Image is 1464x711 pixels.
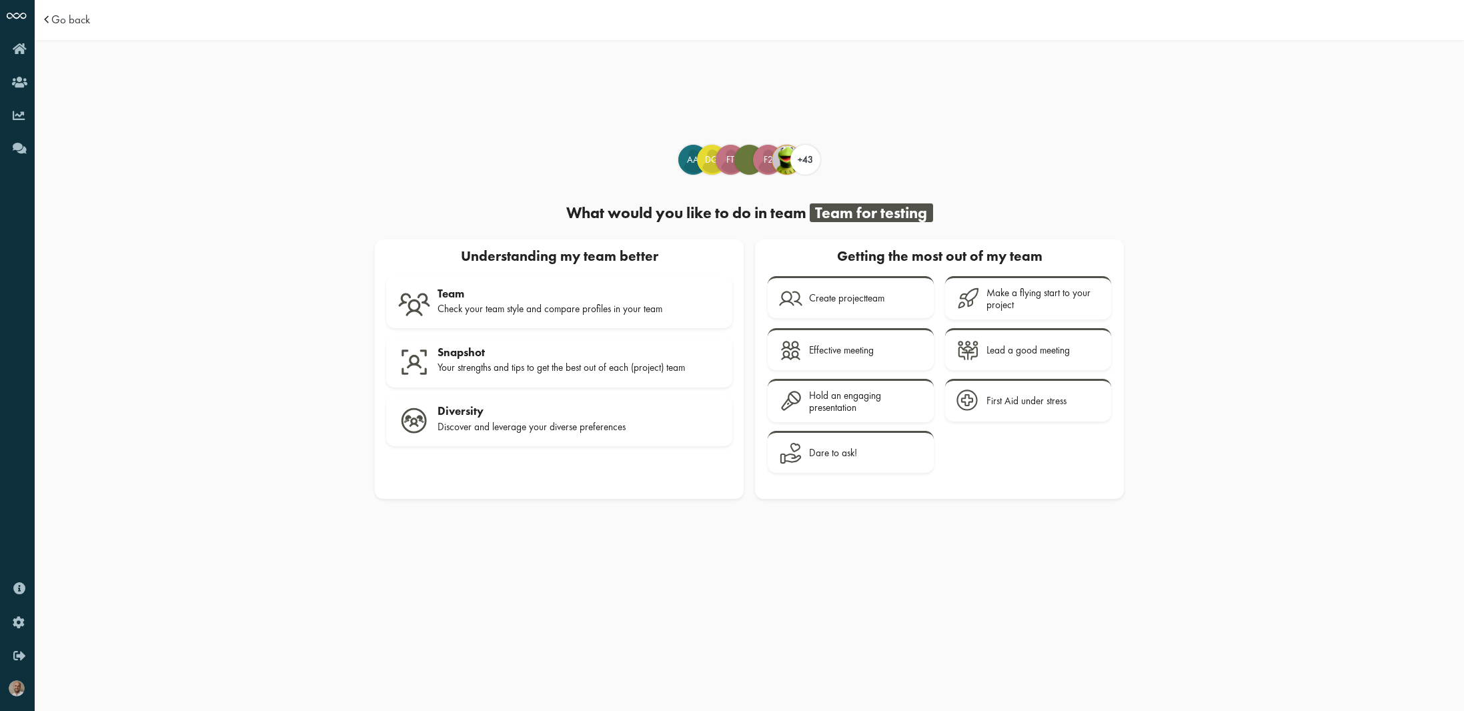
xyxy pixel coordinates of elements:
div: Effective meeting [809,344,874,356]
div: Team for testing [810,203,933,222]
span: +43 [798,153,813,165]
a: Dare to ask! [768,431,934,474]
div: Create projectteam [809,292,884,304]
a: Team Check your team style and compare profiles in your team [386,276,732,329]
span: DG [698,153,726,167]
a: Make a flying start to your project [945,276,1111,319]
div: Getting the most out of my team [766,245,1113,270]
div: Snapshot [438,345,721,359]
span: AA [679,153,708,167]
a: Hold an engaging presentation [768,379,934,422]
div: Floris [753,145,783,175]
span: FT [716,153,745,167]
a: Snapshot Your strengths and tips to get the best out of each (project) team [386,337,732,388]
a: Go back [51,14,90,25]
div: Check your team style and compare profiles in your team [438,303,721,315]
div: Flo [734,145,764,175]
div: Hold an engaging presentation [809,390,922,414]
div: Your strengths and tips to get the best out of each (project) team [438,362,721,374]
a: Diversity Discover and leverage your diverse preferences [386,396,732,446]
a: Lead a good meeting [945,328,1111,371]
div: Lead a good meeting [986,344,1070,356]
div: Dare to ask! [809,447,857,459]
div: Discover and leverage your diverse preferences [438,421,721,433]
div: Floris [772,145,802,175]
div: Flo [716,145,746,175]
a: Effective meeting [768,328,934,371]
div: Alll [678,145,708,175]
div: First Aid under stress [986,395,1066,407]
a: Create projectteam [768,276,934,319]
span: F2 [754,153,782,167]
div: Diversity [438,404,721,418]
a: First Aid under stress [945,379,1111,422]
div: Understanding my team better [381,245,738,270]
div: Make a flying start to your project [986,287,1100,311]
span: What would you like to do in team [566,203,806,223]
div: Dharmik [697,145,727,175]
div: Team [438,287,721,300]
